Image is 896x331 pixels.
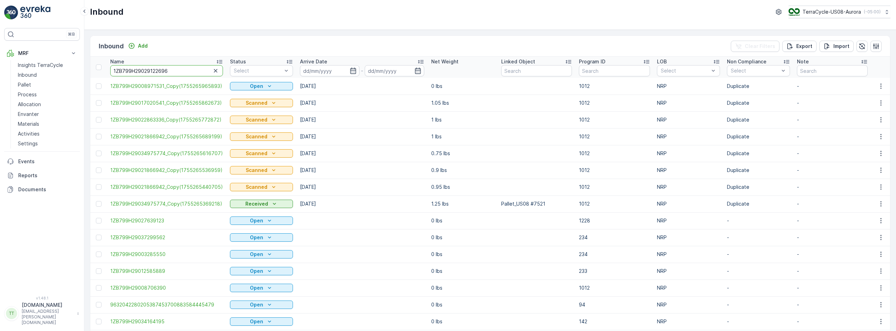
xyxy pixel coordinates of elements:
td: NRP [653,313,723,330]
td: 142 [575,313,653,330]
p: Insights TerraCycle [18,62,63,69]
td: - [723,313,793,330]
a: 1ZB799H29027639123 [110,217,223,224]
p: 1.05 lbs [431,99,494,106]
button: Scanned [230,116,293,124]
td: 233 [575,263,653,280]
p: Settings [18,140,38,147]
p: 0 lbs [431,318,494,325]
td: - [793,145,871,162]
p: Scanned [246,167,267,174]
td: NRP [653,246,723,263]
p: Open [250,217,263,224]
button: Open [230,250,293,258]
button: Open [230,82,293,90]
a: 1ZB799H29008706390 [110,284,223,291]
td: Duplicate [723,95,793,111]
td: 1012 [575,145,653,162]
a: Inbound [15,70,80,80]
p: Arrive Date [300,58,327,65]
a: Allocation [15,99,80,109]
p: Net Weight [431,58,458,65]
p: Program ID [579,58,605,65]
td: - [793,179,871,195]
div: Toggle Row Selected [96,83,101,89]
button: Open [230,216,293,225]
button: Open [230,267,293,275]
td: - [793,95,871,111]
a: 1ZB799H29034975774_Copy(1755265616707) [110,150,223,157]
p: Reports [18,172,77,179]
img: image_ci7OI47.png [789,8,800,16]
p: [EMAIL_ADDRESS][PERSON_NAME][DOMAIN_NAME] [22,309,73,325]
button: MRF [4,46,80,60]
td: [DATE] [296,111,428,128]
a: Insights TerraCycle [15,60,80,70]
div: Toggle Row Selected [96,285,101,291]
p: Open [250,284,263,291]
a: Reports [4,168,80,182]
div: Toggle Row Selected [96,218,101,223]
td: Duplicate [723,128,793,145]
td: [DATE] [296,78,428,95]
td: NRP [653,229,723,246]
p: Scanned [246,150,267,157]
p: Envanter [18,111,39,118]
p: Import [833,43,849,50]
a: 9632042280205387453700883584445479 [110,301,223,308]
td: - [793,78,871,95]
p: Open [250,301,263,308]
td: [DATE] [296,145,428,162]
p: Scanned [246,184,267,191]
p: Allocation [18,101,41,108]
p: Documents [18,186,77,193]
a: 1ZB799H29021866942_Copy(1755265689199) [110,133,223,140]
a: 1ZB799H29003285550 [110,251,223,258]
button: Open [230,233,293,242]
a: 1ZB799H29022863336_Copy(1755265772872) [110,116,223,123]
button: Add [125,42,150,50]
td: Pallet_US08 #7521 [498,195,575,212]
td: - [793,128,871,145]
td: 1012 [575,128,653,145]
input: Search [110,65,223,76]
a: 1ZB799H29034164195 [110,318,223,325]
p: Scanned [246,116,267,123]
p: Non Compliance [727,58,766,65]
button: Scanned [230,166,293,174]
a: Settings [15,139,80,149]
img: logo_light-DOdMpM7g.png [20,6,50,20]
td: Duplicate [723,179,793,195]
p: ⌘B [68,32,75,37]
button: TT[DOMAIN_NAME][EMAIL_ADDRESS][PERSON_NAME][DOMAIN_NAME] [4,302,80,325]
div: Toggle Row Selected [96,201,101,207]
p: Scanned [246,99,267,106]
span: v 1.48.1 [4,296,80,300]
td: 1012 [575,111,653,128]
div: Toggle Row Selected [96,134,101,139]
td: - [793,280,871,296]
td: - [793,296,871,313]
td: 1012 [575,179,653,195]
p: Materials [18,120,39,127]
button: Import [819,41,854,52]
a: Process [15,90,80,99]
td: 234 [575,246,653,263]
td: 1012 [575,280,653,296]
a: 1ZB799H29021866942_Copy(1755265536959) [110,167,223,174]
td: NRP [653,263,723,280]
a: 1ZB799H29012585889 [110,268,223,275]
input: dd/mm/yyyy [365,65,424,76]
td: - [723,229,793,246]
span: 1ZB799H29037299562 [110,234,223,241]
td: NRP [653,212,723,229]
p: 0.95 lbs [431,184,494,191]
div: Toggle Row Selected [96,100,101,106]
p: 1 lbs [431,133,494,140]
td: NRP [653,280,723,296]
